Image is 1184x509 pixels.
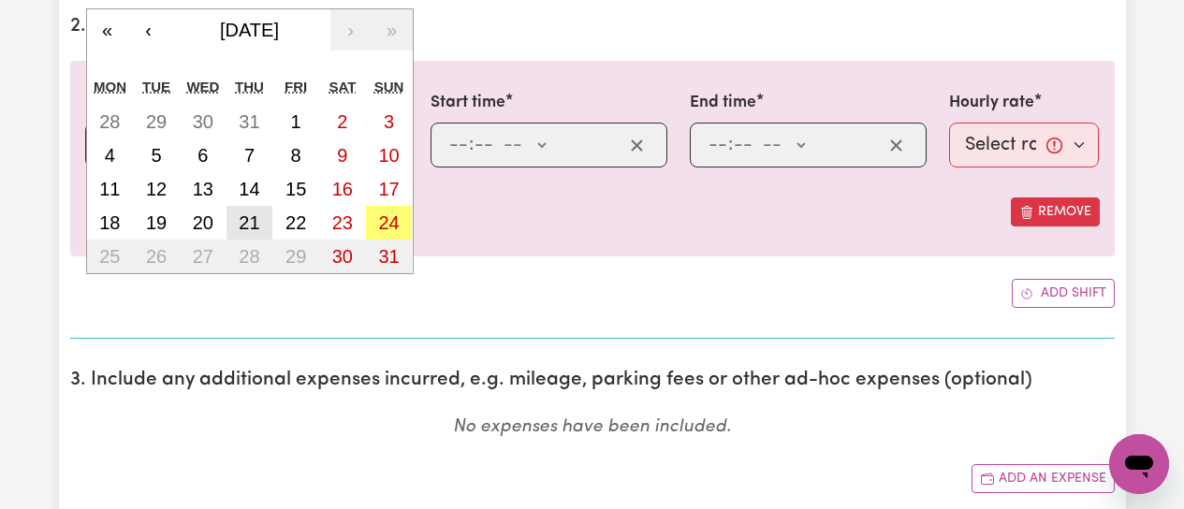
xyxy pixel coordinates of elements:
input: -- [474,131,494,159]
button: [DATE] [169,9,330,51]
iframe: Button to launch messaging window [1109,434,1169,494]
button: August 17, 2025 [366,172,413,206]
button: August 20, 2025 [180,206,227,240]
button: August 6, 2025 [180,138,227,172]
button: › [330,9,372,51]
button: August 10, 2025 [366,138,413,172]
abbr: August 16, 2025 [332,179,353,199]
button: August 21, 2025 [227,206,273,240]
abbr: July 30, 2025 [193,111,213,132]
em: No expenses have been included. [453,418,731,436]
button: August 24, 2025 [366,206,413,240]
abbr: August 7, 2025 [244,145,255,166]
button: August 3, 2025 [366,105,413,138]
abbr: August 3, 2025 [384,111,394,132]
button: August 13, 2025 [180,172,227,206]
input: -- [733,131,753,159]
abbr: Sunday [374,79,404,95]
abbr: Thursday [235,79,264,95]
abbr: Friday [285,79,307,95]
abbr: August 30, 2025 [332,246,353,267]
button: August 2, 2025 [319,105,366,138]
button: August 25, 2025 [87,240,134,273]
button: August 28, 2025 [227,240,273,273]
button: ‹ [128,9,169,51]
label: Hourly rate [949,91,1034,115]
button: August 18, 2025 [87,206,134,240]
abbr: Tuesday [142,79,170,95]
abbr: August 25, 2025 [99,246,120,267]
abbr: August 26, 2025 [146,246,167,267]
button: August 27, 2025 [180,240,227,273]
label: Date of care work [85,91,221,115]
button: August 15, 2025 [272,172,319,206]
abbr: August 18, 2025 [99,212,120,233]
button: August 16, 2025 [319,172,366,206]
button: August 4, 2025 [87,138,134,172]
button: August 14, 2025 [227,172,273,206]
abbr: July 28, 2025 [99,111,120,132]
button: August 29, 2025 [272,240,319,273]
label: End time [690,91,756,115]
input: -- [708,131,728,159]
abbr: August 12, 2025 [146,179,167,199]
abbr: Monday [94,79,126,95]
button: » [372,9,413,51]
abbr: August 27, 2025 [193,246,213,267]
abbr: August 31, 2025 [378,246,399,267]
button: August 8, 2025 [272,138,319,172]
button: Add another expense [972,464,1115,493]
button: August 22, 2025 [272,206,319,240]
button: Remove this shift [1011,197,1100,226]
input: -- [448,131,469,159]
abbr: August 15, 2025 [285,179,306,199]
abbr: August 22, 2025 [285,212,306,233]
abbr: August 13, 2025 [193,179,213,199]
button: August 31, 2025 [366,240,413,273]
abbr: August 10, 2025 [378,145,399,166]
button: August 9, 2025 [319,138,366,172]
button: August 1, 2025 [272,105,319,138]
abbr: August 19, 2025 [146,212,167,233]
span: [DATE] [220,20,279,40]
abbr: August 20, 2025 [193,212,213,233]
button: July 29, 2025 [133,105,180,138]
abbr: August 23, 2025 [332,212,353,233]
button: July 28, 2025 [87,105,134,138]
abbr: August 8, 2025 [291,145,301,166]
button: August 23, 2025 [319,206,366,240]
button: July 30, 2025 [180,105,227,138]
abbr: August 2, 2025 [337,111,347,132]
abbr: August 24, 2025 [378,212,399,233]
abbr: August 6, 2025 [197,145,208,166]
abbr: August 4, 2025 [105,145,115,166]
abbr: August 1, 2025 [291,111,301,132]
button: August 7, 2025 [227,138,273,172]
button: August 12, 2025 [133,172,180,206]
button: July 31, 2025 [227,105,273,138]
abbr: August 11, 2025 [99,179,120,199]
button: August 26, 2025 [133,240,180,273]
label: Start time [431,91,505,115]
abbr: August 21, 2025 [239,212,259,233]
button: August 11, 2025 [87,172,134,206]
button: August 5, 2025 [133,138,180,172]
h2: 3. Include any additional expenses incurred, e.g. mileage, parking fees or other ad-hoc expenses ... [70,369,1115,392]
button: Add another shift [1012,279,1115,308]
abbr: August 14, 2025 [239,179,259,199]
abbr: August 28, 2025 [239,246,259,267]
abbr: August 5, 2025 [151,145,161,166]
button: August 19, 2025 [133,206,180,240]
abbr: Saturday [329,79,356,95]
abbr: July 29, 2025 [146,111,167,132]
span: : [469,135,474,155]
abbr: August 17, 2025 [378,179,399,199]
button: August 30, 2025 [319,240,366,273]
h2: 2. Enter the details of your shift(s) [70,15,1115,38]
abbr: Wednesday [186,79,219,95]
abbr: July 31, 2025 [239,111,259,132]
button: « [87,9,128,51]
abbr: August 29, 2025 [285,246,306,267]
abbr: August 9, 2025 [337,145,347,166]
span: : [728,135,733,155]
